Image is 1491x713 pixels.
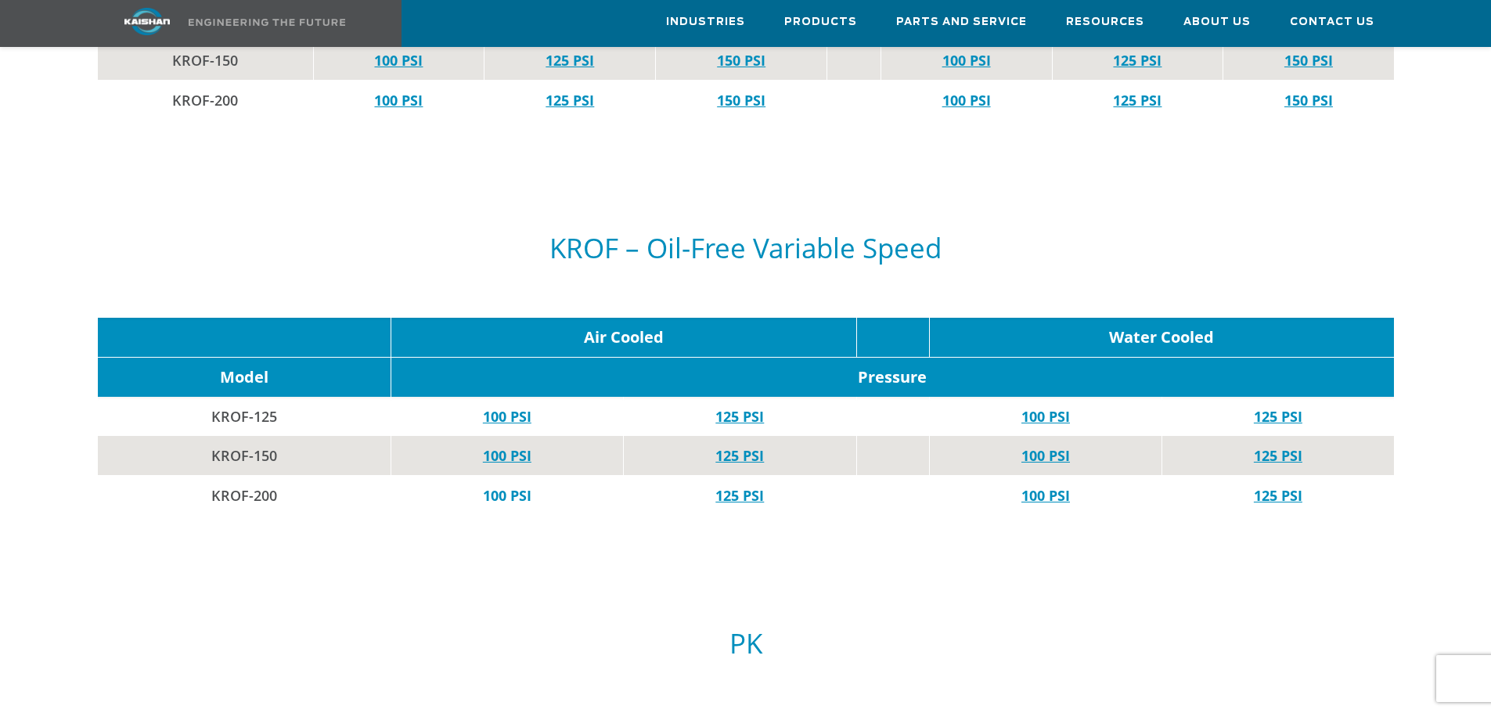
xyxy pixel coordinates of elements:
[189,19,345,26] img: Engineering the future
[98,81,314,121] td: KROF-200
[1284,51,1333,70] a: 150 PSI
[1113,91,1161,110] a: 125 PSI
[391,358,1393,398] td: Pressure
[1183,13,1251,31] span: About Us
[483,486,531,505] a: 100 PSI
[483,407,531,426] a: 100 PSI
[98,628,1394,658] h5: PK
[98,233,1394,263] h5: KROF – Oil-Free Variable Speed
[88,8,206,35] img: kaishan logo
[1066,13,1144,31] span: Resources
[1021,486,1070,505] a: 100 PSI
[715,407,764,426] a: 125 PSI
[896,13,1027,31] span: Parts and Service
[666,1,745,43] a: Industries
[929,318,1393,358] td: Water Cooled
[1021,407,1070,426] a: 100 PSI
[546,91,594,110] a: 125 PSI
[546,51,594,70] a: 125 PSI
[483,446,531,465] a: 100 PSI
[98,476,391,516] td: KROF-200
[715,446,764,465] a: 125 PSI
[98,41,314,81] td: KROF-150
[717,51,765,70] a: 150 PSI
[1066,1,1144,43] a: Resources
[1284,91,1333,110] a: 150 PSI
[98,436,391,476] td: KROF-150
[666,13,745,31] span: Industries
[896,1,1027,43] a: Parts and Service
[784,1,857,43] a: Products
[1254,446,1302,465] a: 125 PSI
[715,486,764,505] a: 125 PSI
[1183,1,1251,43] a: About Us
[784,13,857,31] span: Products
[1290,1,1374,43] a: Contact Us
[374,91,423,110] a: 100 PSI
[1254,407,1302,426] a: 125 PSI
[717,91,765,110] a: 150 PSI
[942,91,991,110] a: 100 PSI
[98,397,391,436] td: KROF-125
[1021,446,1070,465] a: 100 PSI
[391,318,856,358] td: Air Cooled
[1254,486,1302,505] a: 125 PSI
[942,51,991,70] a: 100 PSI
[1290,13,1374,31] span: Contact Us
[1113,51,1161,70] a: 125 PSI
[98,358,391,398] td: Model
[374,51,423,70] a: 100 PSI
